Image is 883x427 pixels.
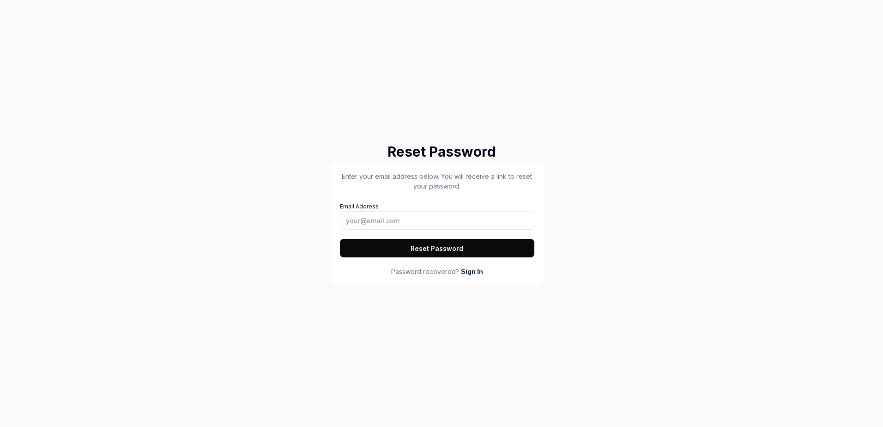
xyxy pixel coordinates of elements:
[340,203,534,230] label: Email Address
[340,171,534,191] p: Enter your email address below. You will receive a link to reset your password.
[340,211,534,230] input: Email Address
[391,267,459,276] span: Password recovered?
[340,239,534,257] button: Reset Password
[461,267,483,276] a: Sign In
[331,141,552,162] h2: Reset Password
